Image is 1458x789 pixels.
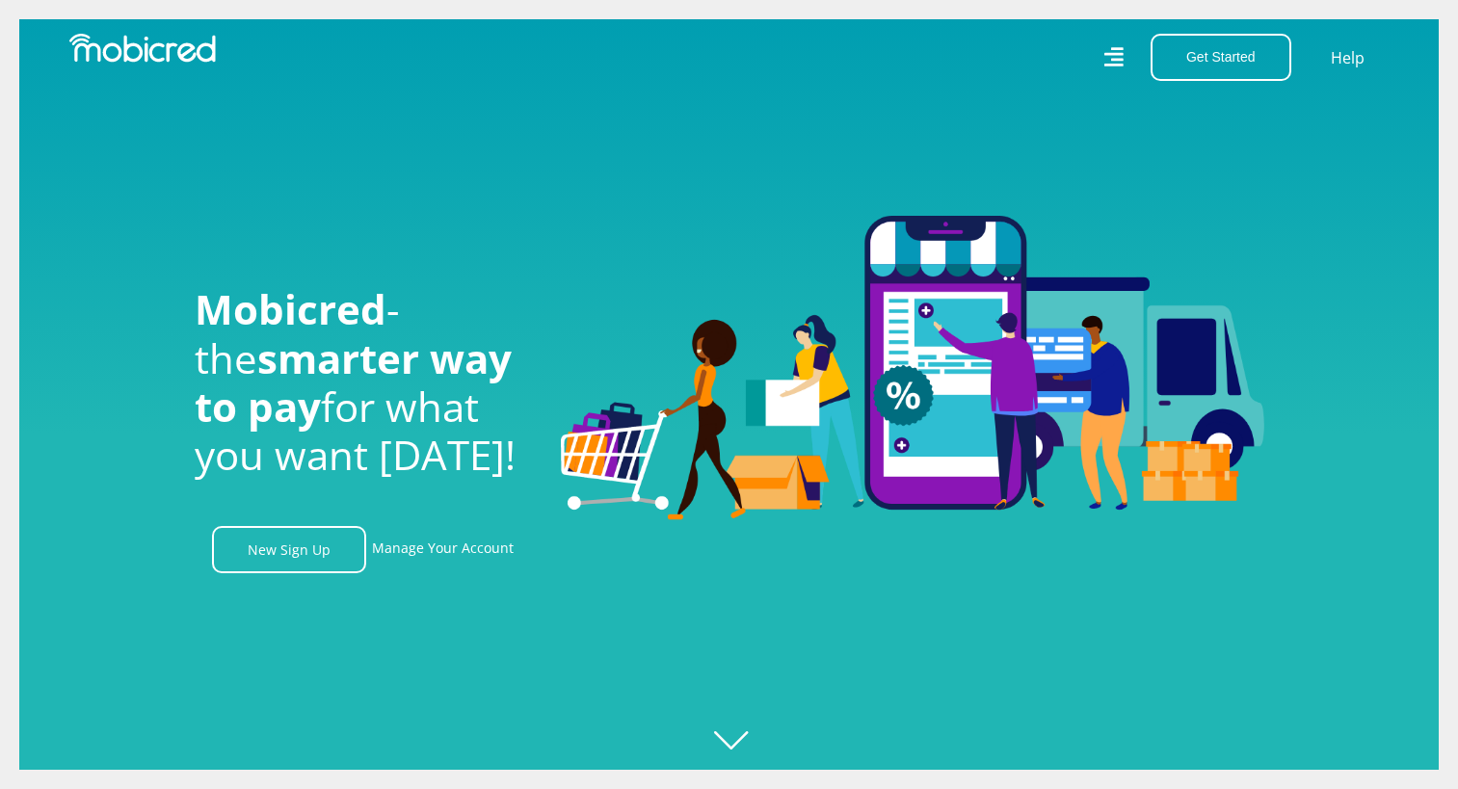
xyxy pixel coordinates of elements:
[195,330,512,434] span: smarter way to pay
[1330,45,1365,70] a: Help
[195,281,386,336] span: Mobicred
[69,34,216,63] img: Mobicred
[561,216,1264,520] img: Welcome to Mobicred
[1151,34,1291,81] button: Get Started
[212,526,366,573] a: New Sign Up
[372,526,514,573] a: Manage Your Account
[195,285,532,480] h1: - the for what you want [DATE]!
